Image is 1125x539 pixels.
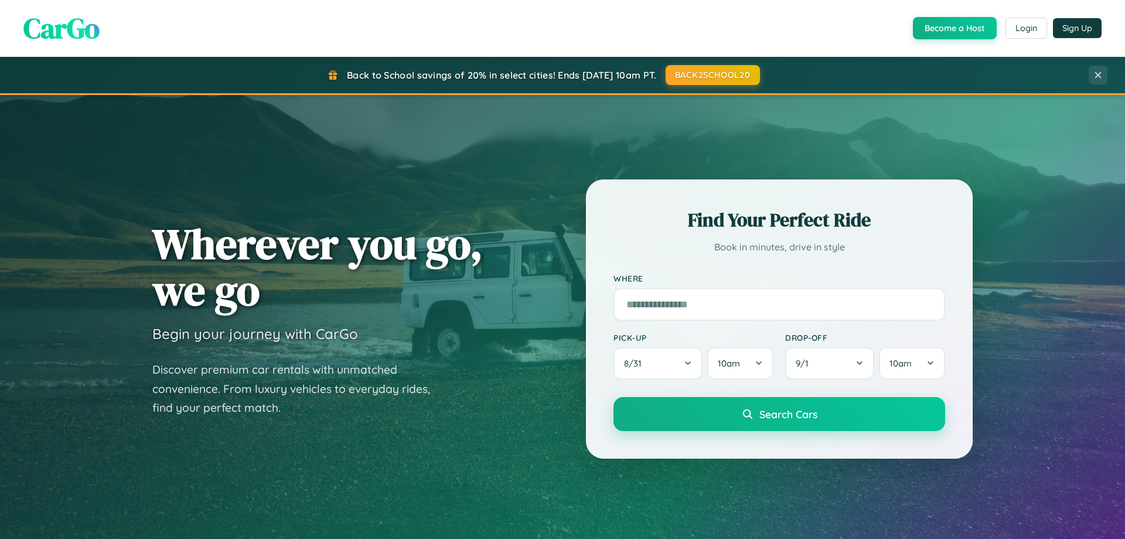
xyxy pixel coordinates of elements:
button: Search Cars [613,397,945,431]
span: Search Cars [759,408,817,421]
label: Drop-off [785,333,945,343]
p: Book in minutes, drive in style [613,239,945,256]
span: 10am [889,358,912,369]
span: 10am [718,358,740,369]
h2: Find Your Perfect Ride [613,207,945,233]
button: Sign Up [1053,18,1102,38]
p: Discover premium car rentals with unmatched convenience. From luxury vehicles to everyday rides, ... [152,360,445,418]
button: 10am [707,347,773,379]
span: 9 / 1 [796,358,814,369]
label: Where [613,273,945,283]
button: 9/1 [785,347,874,379]
span: CarGo [23,9,100,48]
button: 8/31 [613,347,703,379]
button: 10am [879,347,945,379]
h3: Begin your journey with CarGo [152,325,358,343]
button: Become a Host [913,17,997,39]
h1: Wherever you go, we go [152,221,483,313]
span: Back to School savings of 20% in select cities! Ends [DATE] 10am PT. [347,69,656,81]
label: Pick-up [613,333,773,343]
button: BACK2SCHOOL20 [666,65,760,85]
span: 8 / 31 [624,358,647,369]
button: Login [1005,18,1047,39]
